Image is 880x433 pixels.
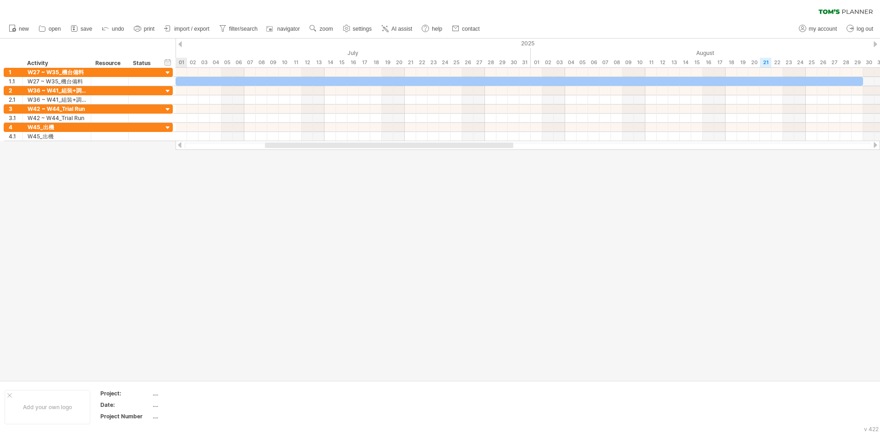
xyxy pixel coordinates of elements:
div: Saturday, 26 July 2025 [462,58,473,67]
span: open [49,26,61,32]
div: 2.1 [9,95,22,104]
div: W27 ~ W35_機台備料 [27,77,86,86]
div: Friday, 25 July 2025 [451,58,462,67]
div: Add your own logo [5,390,90,424]
div: Thursday, 7 August 2025 [599,58,611,67]
div: Tuesday, 19 August 2025 [737,58,748,67]
div: Sunday, 17 August 2025 [714,58,726,67]
div: Saturday, 5 July 2025 [221,58,233,67]
span: save [81,26,92,32]
div: Saturday, 30 August 2025 [863,58,874,67]
div: Saturday, 9 August 2025 [622,58,634,67]
div: Saturday, 16 August 2025 [703,58,714,67]
div: W36 ~ W41_組裝+調整 [27,95,86,104]
div: Thursday, 17 July 2025 [359,58,370,67]
span: my account [809,26,837,32]
a: AI assist [379,23,415,35]
div: Friday, 29 August 2025 [852,58,863,67]
a: new [6,23,32,35]
div: Wednesday, 30 July 2025 [508,58,519,67]
div: Date: [100,401,151,409]
a: settings [341,23,374,35]
div: Wednesday, 2 July 2025 [187,58,198,67]
span: contact [462,26,480,32]
div: Saturday, 2 August 2025 [542,58,554,67]
div: Tuesday, 29 July 2025 [496,58,508,67]
span: import / export [174,26,209,32]
div: 2 [9,86,22,95]
div: Friday, 4 July 2025 [210,58,221,67]
div: Sunday, 3 August 2025 [554,58,565,67]
span: settings [353,26,372,32]
div: 1 [9,68,22,77]
div: July 2025 [176,48,531,58]
div: v 422 [864,426,879,433]
div: Tuesday, 22 July 2025 [416,58,428,67]
div: Thursday, 10 July 2025 [279,58,290,67]
div: Sunday, 24 August 2025 [794,58,806,67]
div: .... [153,389,230,397]
div: Wednesday, 23 July 2025 [428,58,439,67]
div: Tuesday, 1 July 2025 [176,58,187,67]
div: W36 ~ W41_組裝+調整 [27,86,86,95]
a: undo [99,23,127,35]
div: Thursday, 21 August 2025 [760,58,771,67]
a: my account [797,23,840,35]
div: Wednesday, 9 July 2025 [267,58,279,67]
a: open [36,23,64,35]
div: 4.1 [9,132,22,141]
div: 4 [9,123,22,132]
a: navigator [265,23,302,35]
div: Tuesday, 15 July 2025 [336,58,347,67]
span: filter/search [229,26,258,32]
a: import / export [162,23,212,35]
div: Sunday, 13 July 2025 [313,58,324,67]
div: Wednesday, 27 August 2025 [829,58,840,67]
a: log out [844,23,876,35]
a: help [419,23,445,35]
div: Monday, 11 August 2025 [645,58,657,67]
span: print [144,26,154,32]
div: Tuesday, 12 August 2025 [657,58,668,67]
div: Sunday, 27 July 2025 [473,58,485,67]
div: Monday, 14 July 2025 [324,58,336,67]
span: navigator [277,26,300,32]
div: Thursday, 14 August 2025 [680,58,691,67]
a: save [68,23,95,35]
div: Wednesday, 13 August 2025 [668,58,680,67]
div: Sunday, 20 July 2025 [393,58,405,67]
div: Friday, 1 August 2025 [531,58,542,67]
div: W42 ~ W44_Trial Run [27,114,86,122]
div: Tuesday, 5 August 2025 [577,58,588,67]
div: Wednesday, 20 August 2025 [748,58,760,67]
div: Monday, 25 August 2025 [806,58,817,67]
div: Saturday, 23 August 2025 [783,58,794,67]
div: Wednesday, 16 July 2025 [347,58,359,67]
span: new [19,26,29,32]
div: Thursday, 31 July 2025 [519,58,531,67]
span: help [432,26,442,32]
div: Sunday, 10 August 2025 [634,58,645,67]
div: Friday, 15 August 2025 [691,58,703,67]
div: Project Number [100,412,151,420]
span: undo [112,26,124,32]
div: Friday, 11 July 2025 [290,58,302,67]
span: log out [857,26,873,32]
div: Status [133,59,153,68]
div: Friday, 22 August 2025 [771,58,783,67]
div: Monday, 4 August 2025 [565,58,577,67]
div: Saturday, 19 July 2025 [382,58,393,67]
div: .... [153,401,230,409]
div: Friday, 18 July 2025 [370,58,382,67]
div: W45_出機 [27,132,86,141]
div: Thursday, 28 August 2025 [840,58,852,67]
div: 3 [9,104,22,113]
div: W27 ~ W35_機台備料 [27,68,86,77]
div: 1.1 [9,77,22,86]
div: Monday, 18 August 2025 [726,58,737,67]
a: filter/search [217,23,260,35]
div: .... [153,412,230,420]
div: Tuesday, 8 July 2025 [256,58,267,67]
div: Activity [27,59,86,68]
a: contact [450,23,483,35]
